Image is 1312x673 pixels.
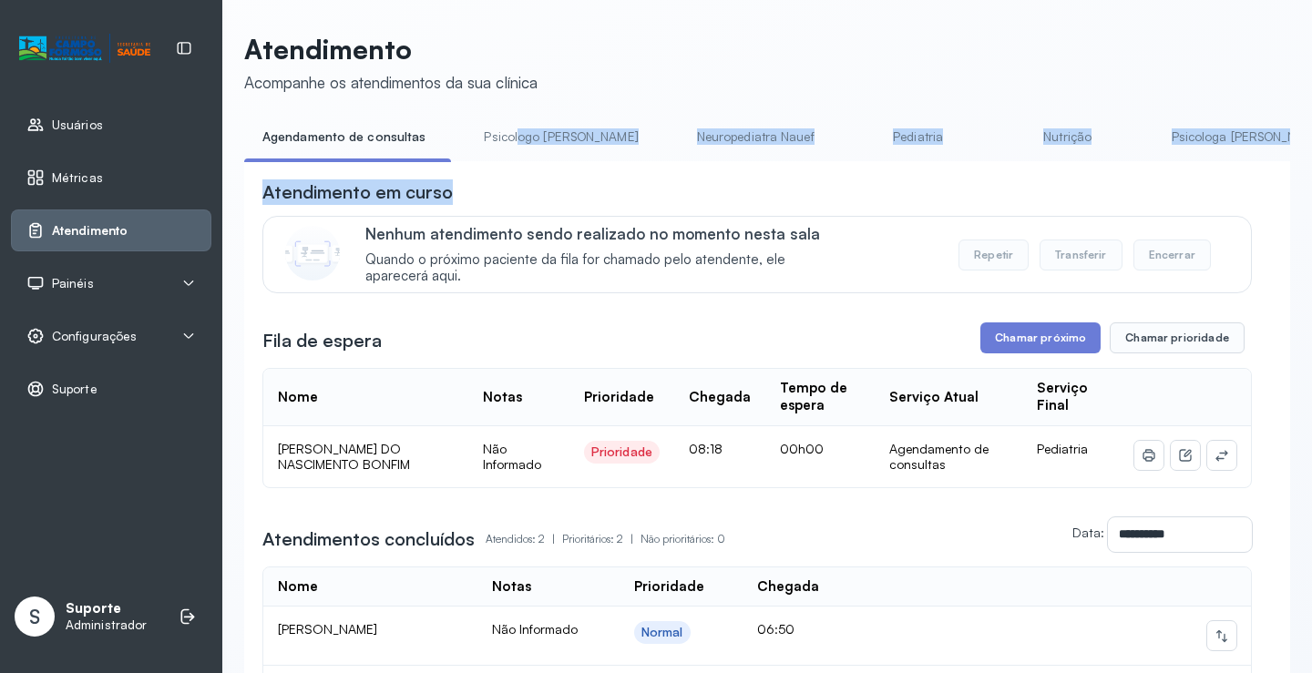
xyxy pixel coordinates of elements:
h3: Atendimentos concluídos [262,526,475,552]
div: Chegada [689,389,751,406]
a: Nutrição [1004,122,1132,152]
div: Tempo de espera [780,380,860,414]
span: Configurações [52,329,137,344]
span: Não Informado [492,621,578,637]
span: 00h00 [780,441,824,456]
h3: Atendimento em curso [262,179,453,205]
h3: Fila de espera [262,328,382,353]
span: | [630,532,633,546]
span: Suporte [52,382,97,397]
p: Nenhum atendimento sendo realizado no momento nesta sala [365,224,847,243]
div: Prioridade [584,389,654,406]
div: Nome [278,578,318,596]
p: Não prioritários: 0 [641,526,725,552]
a: Pediatria [855,122,982,152]
span: Usuários [52,117,103,133]
p: Administrador [66,617,147,633]
span: Quando o próximo paciente da fila for chamado pelo atendente, ele aparecerá aqui. [365,251,847,286]
div: Notas [483,389,522,406]
a: Métricas [26,168,196,187]
a: Atendimento [26,221,196,240]
p: Prioritários: 2 [562,526,641,552]
a: Agendamento de consultas [244,122,444,152]
p: Atendidos: 2 [486,526,562,552]
div: Acompanhe os atendimentos da sua clínica [244,73,538,92]
div: Agendamento de consultas [889,441,1008,473]
span: 06:50 [757,621,794,637]
button: Transferir [1040,240,1122,270]
span: Não Informado [483,441,541,473]
button: Encerrar [1133,240,1211,270]
a: Neuropediatra Nauef [679,122,833,152]
span: | [552,532,555,546]
label: Data: [1072,525,1104,540]
div: Normal [641,625,683,640]
span: [PERSON_NAME] DO NASCIMENTO BONFIM [278,441,410,473]
div: Prioridade [591,444,652,460]
button: Chamar próximo [980,322,1101,353]
p: Suporte [66,600,147,617]
span: Pediatria [1037,441,1088,456]
div: Notas [492,578,531,596]
a: Psicologo [PERSON_NAME] [466,122,656,152]
button: Chamar prioridade [1110,322,1245,353]
p: Atendimento [244,33,538,66]
button: Repetir [958,240,1029,270]
a: Usuários [26,116,196,134]
img: Logotipo do estabelecimento [19,34,150,64]
div: Serviço Final [1037,380,1105,414]
span: Atendimento [52,223,128,239]
img: Imagem de CalloutCard [285,226,340,280]
span: 08:18 [689,441,723,456]
span: [PERSON_NAME] [278,621,377,637]
div: Prioridade [634,578,704,596]
span: Métricas [52,170,103,186]
div: Chegada [757,578,819,596]
div: Nome [278,389,318,406]
span: Painéis [52,276,94,291]
div: Serviço Atual [889,389,979,406]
